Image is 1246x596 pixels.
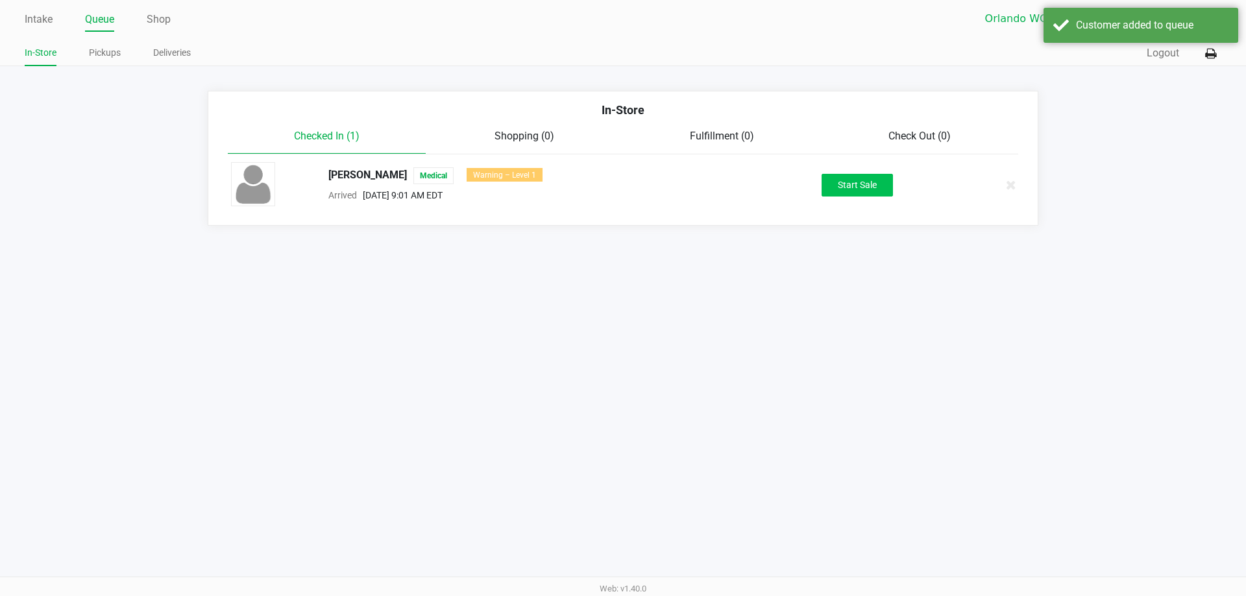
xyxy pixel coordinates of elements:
[467,168,543,182] div: Warning – Level 1
[357,190,443,200] span: [DATE] 9:01 AM EDT
[413,167,454,184] span: Medical
[495,130,554,142] span: Shopping (0)
[153,45,191,61] a: Deliveries
[1147,45,1179,61] button: Logout
[147,10,171,29] a: Shop
[1119,7,1138,30] button: Select
[294,130,360,142] span: Checked In (1)
[85,10,114,29] a: Queue
[888,130,951,142] span: Check Out (0)
[328,190,357,200] span: Arrived
[1076,18,1228,33] div: Customer added to queue
[25,45,56,61] a: In-Store
[690,130,754,142] span: Fulfillment (0)
[602,103,644,117] span: In-Store
[25,10,53,29] a: Intake
[89,45,121,61] a: Pickups
[822,174,893,197] button: Start Sale
[985,11,1112,27] span: Orlando WC
[600,584,646,593] span: Web: v1.40.0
